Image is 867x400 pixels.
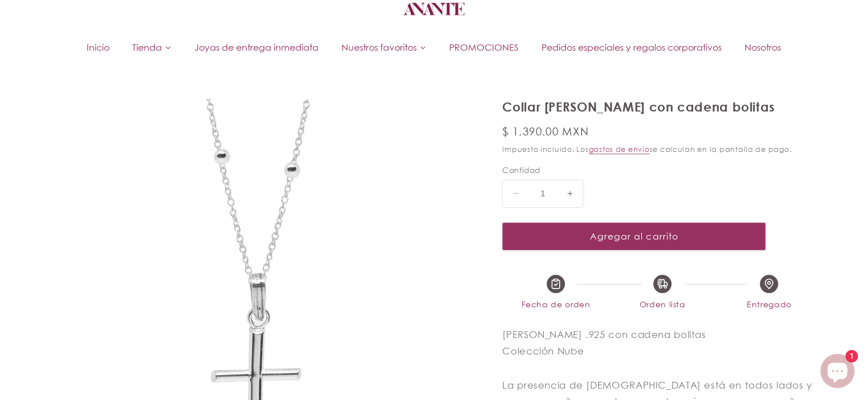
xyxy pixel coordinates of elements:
span: Pedidos especiales y regalos corporativos [542,41,722,53]
inbox-online-store-chat: Chat de la tienda online Shopify [817,354,858,391]
span: Nosotros [744,41,781,53]
button: Agregar al carrito [502,222,766,250]
span: $ 1,390.00 MXN [502,124,589,140]
span: Fecha de orden [502,298,609,311]
a: Nosotros [733,39,792,56]
span: Entregado [716,298,823,311]
a: Pedidos especiales y regalos corporativos [530,39,733,56]
span: Joyas de entrega inmediata [194,41,319,53]
a: gastos de envío [588,145,649,154]
h1: Collar [PERSON_NAME] con cadena bolitas [502,99,823,116]
a: Joyas de entrega inmediata [183,39,330,56]
span: Orden lista [609,298,715,311]
a: Tienda [121,39,183,56]
label: Cantidad [502,164,766,176]
a: Nuestros favoritos [330,39,438,56]
span: PROMOCIONES [449,41,519,53]
span: Tienda [132,41,162,53]
a: PROMOCIONES [438,39,530,56]
span: Inicio [87,41,109,53]
span: Nuestros favoritos [341,41,417,53]
a: Inicio [75,39,121,56]
div: Impuesto incluido. Los se calculan en la pantalla de pago. [502,143,823,155]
